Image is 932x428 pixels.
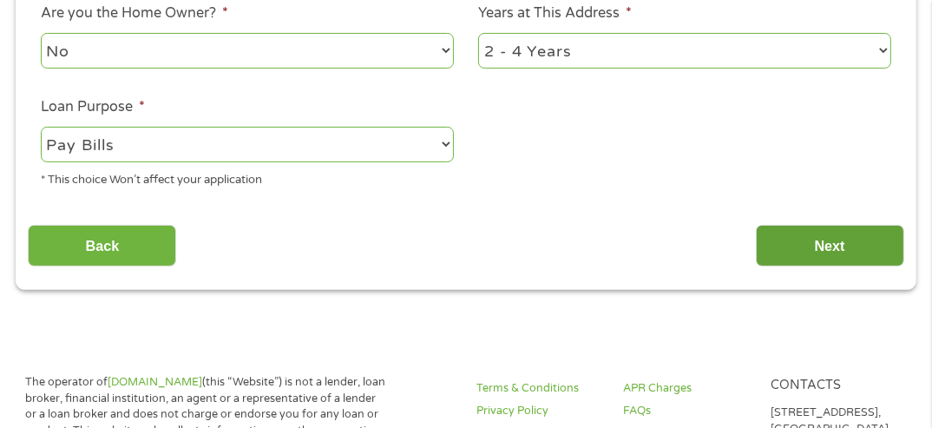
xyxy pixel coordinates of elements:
[478,4,632,23] label: Years at This Address
[624,403,750,419] a: FAQs
[28,225,176,267] input: Back
[41,4,228,23] label: Are you the Home Owner?
[771,378,896,394] h4: Contacts
[476,403,602,419] a: Privacy Policy
[624,380,750,397] a: APR Charges
[108,375,202,389] a: [DOMAIN_NAME]
[476,380,602,397] a: Terms & Conditions
[41,98,145,116] label: Loan Purpose
[756,225,904,267] input: Next
[41,165,454,188] div: * This choice Won’t affect your application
